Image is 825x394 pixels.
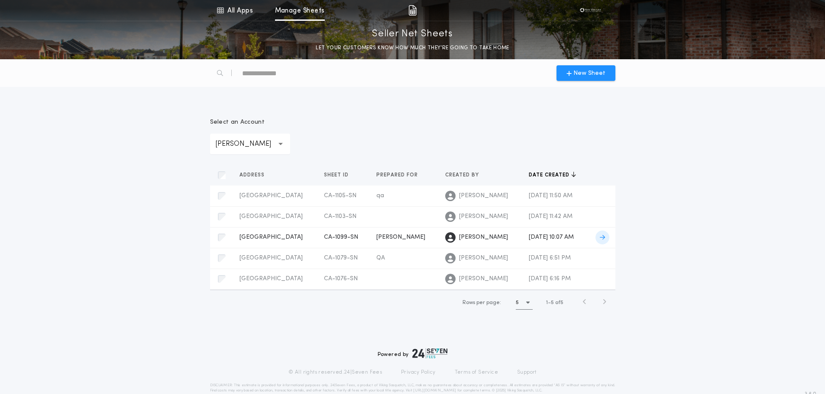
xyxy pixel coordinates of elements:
span: [GEOGRAPHIC_DATA] [239,234,303,240]
button: Sheet ID [324,171,355,179]
span: Created by [445,172,481,179]
span: [PERSON_NAME] [459,254,508,263]
span: New Sheet [573,69,605,78]
span: [DATE] 6:51 PM [529,255,571,261]
h1: 5 [516,298,519,307]
button: Address [239,171,271,179]
span: CA-1099-SN [324,234,358,240]
span: CA-1079-SN [324,255,358,261]
button: 5 [516,296,533,310]
p: Select an Account [210,118,290,127]
p: © All rights reserved. 24|Seven Fees [288,369,382,376]
span: [PERSON_NAME] [459,212,508,221]
span: [GEOGRAPHIC_DATA] [239,213,303,220]
span: Address [239,172,266,179]
p: DISCLAIMER: This estimate is provided for informational purposes only. 24|Seven Fees, a product o... [210,383,615,393]
span: [DATE] 10:07 AM [529,234,574,240]
span: CA-1103-SN [324,213,356,220]
p: Seller Net Sheets [372,27,453,41]
span: [DATE] 11:42 AM [529,213,573,220]
a: Terms of Service [455,369,498,376]
a: Privacy Policy [401,369,436,376]
span: [PERSON_NAME] [459,233,508,242]
span: Sheet ID [324,172,350,179]
button: New Sheet [556,65,615,81]
img: img [408,5,417,16]
img: logo [412,348,448,359]
div: Powered by [378,348,448,359]
span: Date created [529,172,571,179]
button: Created by [445,171,485,179]
span: [GEOGRAPHIC_DATA] [239,255,303,261]
span: Rows per page: [463,300,501,305]
a: Support [517,369,537,376]
span: 1 [546,300,548,305]
span: [GEOGRAPHIC_DATA] [239,192,303,199]
span: [PERSON_NAME] [376,234,425,240]
span: [PERSON_NAME] [459,275,508,283]
p: LET YOUR CUSTOMERS KNOW HOW MUCH THEY’RE GOING TO TAKE HOME [316,44,509,52]
span: qa [376,192,384,199]
span: [GEOGRAPHIC_DATA] [239,275,303,282]
span: [DATE] 6:16 PM [529,275,571,282]
p: [PERSON_NAME] [215,139,285,149]
span: [PERSON_NAME] [459,192,508,200]
span: Prepared for [376,172,420,179]
span: QA [376,255,385,261]
a: [URL][DOMAIN_NAME] [413,389,456,392]
img: vs-icon [577,6,603,15]
span: of 5 [555,299,563,307]
span: CA-1076-SN [324,275,358,282]
span: [DATE] 11:50 AM [529,192,573,199]
button: [PERSON_NAME] [210,134,290,154]
button: Date created [529,171,576,179]
span: 5 [551,300,554,305]
span: CA-1105-SN [324,192,356,199]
